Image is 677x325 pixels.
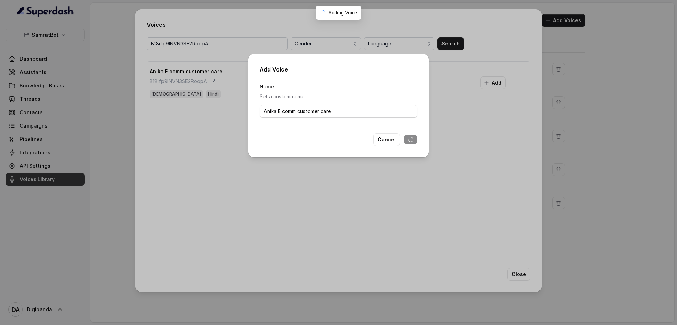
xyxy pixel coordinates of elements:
[260,84,274,90] label: Name
[260,65,417,74] h2: Add Voice
[260,92,417,101] p: Set a custom name
[373,133,400,146] button: Cancel
[319,9,326,16] span: loading
[328,10,357,16] span: Adding Voice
